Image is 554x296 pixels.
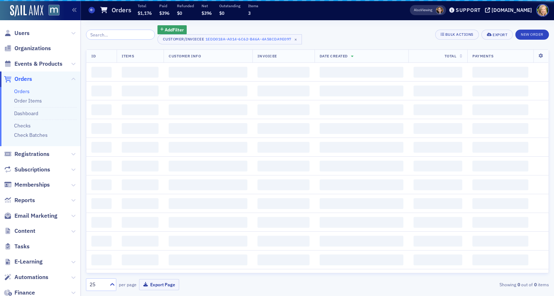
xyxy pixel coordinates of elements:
span: ‌ [472,123,528,134]
span: ‌ [169,236,247,247]
a: Dashboard [14,110,38,117]
span: ‌ [122,161,159,171]
span: Add Filter [165,26,184,33]
span: ‌ [414,217,463,228]
span: ‌ [257,86,309,96]
div: Export [493,33,507,37]
span: 3 [248,10,251,16]
img: SailAMX [48,5,60,16]
span: ‌ [257,161,309,171]
span: ‌ [414,236,463,247]
span: ‌ [257,254,309,265]
span: Content [14,227,35,235]
span: E-Learning [14,258,43,266]
span: Total [445,53,456,58]
span: ‌ [169,142,247,153]
button: New Order [515,30,549,40]
span: ‌ [122,236,159,247]
a: E-Learning [4,258,43,266]
span: ‌ [320,86,403,96]
button: Bulk Actions [435,30,479,40]
span: Memberships [14,181,50,189]
span: ‌ [414,142,463,153]
span: ‌ [320,123,403,134]
a: Organizations [4,44,51,52]
span: Items [122,53,134,58]
a: Orders [14,88,30,95]
a: Order Items [14,97,42,104]
span: ‌ [91,254,112,265]
span: ‌ [472,86,528,96]
span: ‌ [122,142,159,153]
span: ‌ [91,161,112,171]
span: × [293,36,299,43]
span: $0 [219,10,224,16]
button: Export [481,30,513,40]
span: ‌ [472,67,528,78]
span: ‌ [472,179,528,190]
span: Organizations [14,44,51,52]
span: $396 [159,10,169,16]
span: ‌ [257,217,309,228]
span: ‌ [91,67,112,78]
span: ‌ [414,198,463,209]
img: SailAMX [10,5,43,17]
span: ‌ [257,104,309,115]
a: Users [4,29,30,37]
span: ‌ [257,236,309,247]
span: Tasks [14,243,30,251]
div: 25 [90,281,105,288]
span: ‌ [122,86,159,96]
span: ‌ [320,198,403,209]
div: Customer/Invoicee [163,37,204,42]
span: ‌ [414,86,463,96]
span: ‌ [414,161,463,171]
span: ‌ [91,123,112,134]
span: ‌ [122,198,159,209]
span: Orders [14,75,32,83]
div: Support [456,7,481,13]
strong: 0 [516,281,521,288]
span: ‌ [257,179,309,190]
span: ‌ [122,67,159,78]
span: ‌ [169,198,247,209]
span: ‌ [472,104,528,115]
span: ‌ [257,142,309,153]
span: $396 [202,10,212,16]
span: ‌ [257,123,309,134]
span: ‌ [414,179,463,190]
span: Events & Products [14,60,62,68]
p: Total [138,3,152,8]
a: Automations [4,273,48,281]
span: ‌ [122,123,159,134]
span: ‌ [472,161,528,171]
a: Tasks [4,243,30,251]
input: Search… [86,30,155,40]
span: Profile [536,4,549,17]
span: ‌ [169,254,247,265]
span: Viewing [414,8,432,13]
a: Reports [4,196,35,204]
div: 1edd018a-a014-6c62-b46a-4a58cda9e097 [205,35,291,43]
p: Items [248,3,258,8]
a: Checks [14,122,31,129]
span: $1,176 [138,10,152,16]
span: ‌ [169,67,247,78]
span: ‌ [320,67,403,78]
span: ‌ [122,179,159,190]
span: ‌ [91,179,112,190]
span: ‌ [122,217,159,228]
span: ‌ [472,254,528,265]
strong: 0 [533,281,538,288]
span: Email Marketing [14,212,57,220]
span: ‌ [414,67,463,78]
a: View Homepage [43,5,60,17]
span: ‌ [169,86,247,96]
span: ID [91,53,96,58]
span: ‌ [414,254,463,265]
span: ‌ [320,161,403,171]
span: ‌ [122,104,159,115]
span: ‌ [91,217,112,228]
p: Outstanding [219,3,241,8]
span: ‌ [320,104,403,115]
